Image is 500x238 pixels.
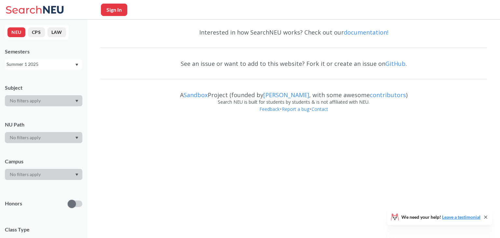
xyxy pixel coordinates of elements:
[75,173,78,176] svg: Dropdown arrow
[311,106,328,112] a: Contact
[7,61,75,68] div: Summer 1 2025
[5,200,22,207] p: Honors
[75,100,78,102] svg: Dropdown arrow
[7,27,25,37] button: NEU
[401,215,480,219] span: We need your help!
[5,169,82,180] div: Dropdown arrow
[259,106,280,112] a: Feedback
[5,132,82,143] div: Dropdown arrow
[100,106,487,123] div: • •
[5,121,82,128] div: NU Path
[5,84,82,91] div: Subject
[442,214,480,220] a: Leave a testimonial
[184,91,208,99] a: Sandbox
[263,91,309,99] a: [PERSON_NAME]
[100,23,487,42] div: Interested in how SearchNEU works? Check out our
[5,158,82,165] div: Campus
[100,98,487,106] div: Search NEU is built for students by students & is not affiliated with NEU.
[370,91,406,99] a: contributors
[48,27,66,37] button: LAW
[5,95,82,106] div: Dropdown arrow
[28,27,45,37] button: CPS
[101,4,127,16] button: Sign In
[5,59,82,69] div: Summer 1 2025Dropdown arrow
[5,48,82,55] div: Semesters
[75,64,78,66] svg: Dropdown arrow
[75,137,78,139] svg: Dropdown arrow
[385,60,406,67] a: GitHub
[100,54,487,73] div: See an issue or want to add to this website? Fork it or create an issue on .
[100,85,487,98] div: A Project (founded by , with some awesome )
[5,226,82,233] span: Class Type
[344,28,388,36] a: documentation!
[282,106,310,112] a: Report a bug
